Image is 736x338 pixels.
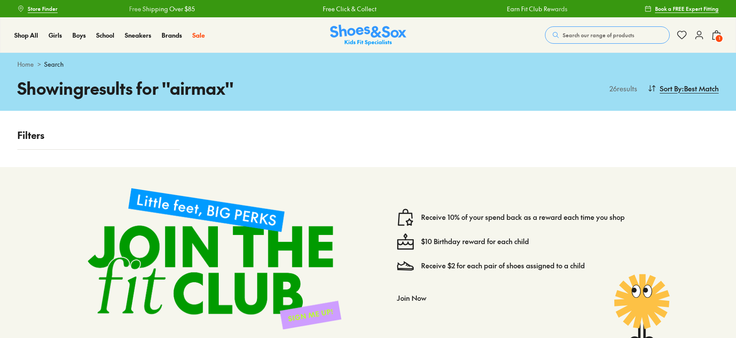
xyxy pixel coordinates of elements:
[563,31,634,39] span: Search our range of products
[397,257,414,274] img: Vector_3098.svg
[72,31,86,40] a: Boys
[421,212,625,222] a: Receive 10% of your spend back as a reward each time you shop
[17,76,368,100] h1: Showing results for " airmax "
[645,1,719,16] a: Book a FREE Expert Fitting
[17,60,719,69] div: >
[421,237,529,246] a: $10 Birthday reward for each child
[397,288,426,307] button: Join Now
[96,31,114,40] a: School
[17,1,58,16] a: Store Finder
[715,34,723,43] span: 1
[162,31,182,40] a: Brands
[125,31,151,40] a: Sneakers
[28,5,58,13] span: Store Finder
[655,5,719,13] span: Book a FREE Expert Fitting
[397,233,414,250] img: cake--candle-birthday-event-special-sweet-cake-bake.svg
[660,83,682,93] span: Sort By
[162,31,182,39] span: Brands
[192,31,205,40] a: Sale
[421,261,585,270] a: Receive $2 for each pair of shoes assigned to a child
[606,83,637,93] p: 26 results
[49,31,62,39] span: Girls
[322,4,376,13] a: Free Click & Collect
[330,25,406,46] a: Shoes & Sox
[545,26,670,44] button: Search our range of products
[96,31,114,39] span: School
[711,26,722,45] button: 1
[14,31,38,39] span: Shop All
[506,4,567,13] a: Earn Fit Club Rewards
[648,79,719,98] button: Sort By:Best Match
[397,209,414,226] img: vector1.svg
[330,25,406,46] img: SNS_Logo_Responsive.svg
[192,31,205,39] span: Sale
[129,4,195,13] a: Free Shipping Over $85
[682,83,719,93] span: : Best Match
[125,31,151,39] span: Sneakers
[17,128,180,142] p: Filters
[49,31,62,40] a: Girls
[44,60,64,69] span: Search
[14,31,38,40] a: Shop All
[17,60,34,69] a: Home
[72,31,86,39] span: Boys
